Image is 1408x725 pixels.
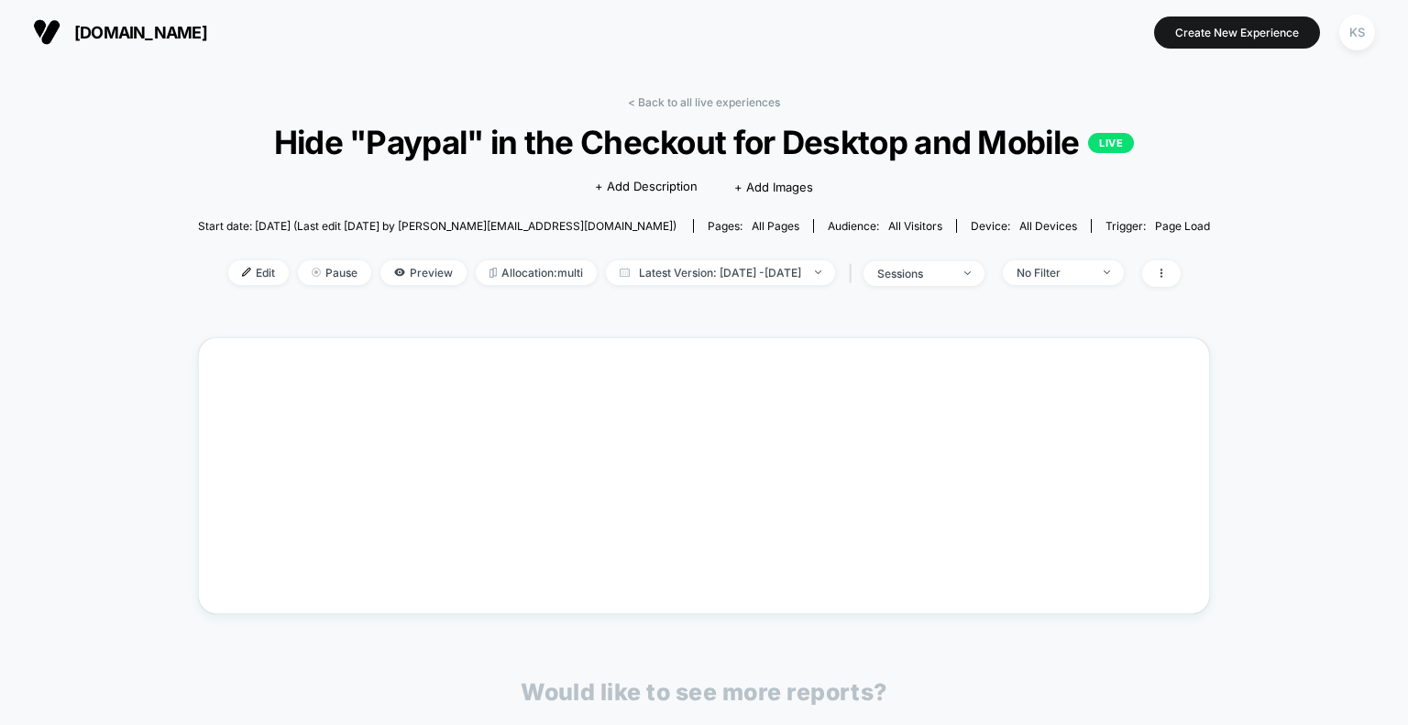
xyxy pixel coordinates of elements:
[1155,219,1210,233] span: Page Load
[708,219,799,233] div: Pages:
[33,18,60,46] img: Visually logo
[198,219,676,233] span: Start date: [DATE] (Last edit [DATE] by [PERSON_NAME][EMAIL_ADDRESS][DOMAIN_NAME])
[628,95,780,109] a: < Back to all live experiences
[1339,15,1375,50] div: KS
[956,219,1091,233] span: Device:
[964,271,971,275] img: end
[844,260,863,287] span: |
[752,219,799,233] span: all pages
[242,268,251,277] img: edit
[734,180,813,194] span: + Add Images
[877,267,951,280] div: sessions
[815,270,821,274] img: end
[248,123,1159,161] span: Hide "Paypal" in the Checkout for Desktop and Mobile
[1104,270,1110,274] img: end
[1334,14,1380,51] button: KS
[1154,16,1320,49] button: Create New Experience
[1105,219,1210,233] div: Trigger:
[888,219,942,233] span: All Visitors
[298,260,371,285] span: Pause
[380,260,467,285] span: Preview
[228,260,289,285] span: Edit
[1017,266,1090,280] div: No Filter
[27,17,213,47] button: [DOMAIN_NAME]
[1019,219,1077,233] span: all devices
[312,268,321,277] img: end
[1088,133,1134,153] p: LIVE
[476,260,597,285] span: Allocation: multi
[595,178,698,196] span: + Add Description
[74,23,207,42] span: [DOMAIN_NAME]
[620,268,630,277] img: calendar
[521,678,887,706] p: Would like to see more reports?
[606,260,835,285] span: Latest Version: [DATE] - [DATE]
[489,268,497,278] img: rebalance
[828,219,942,233] div: Audience:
